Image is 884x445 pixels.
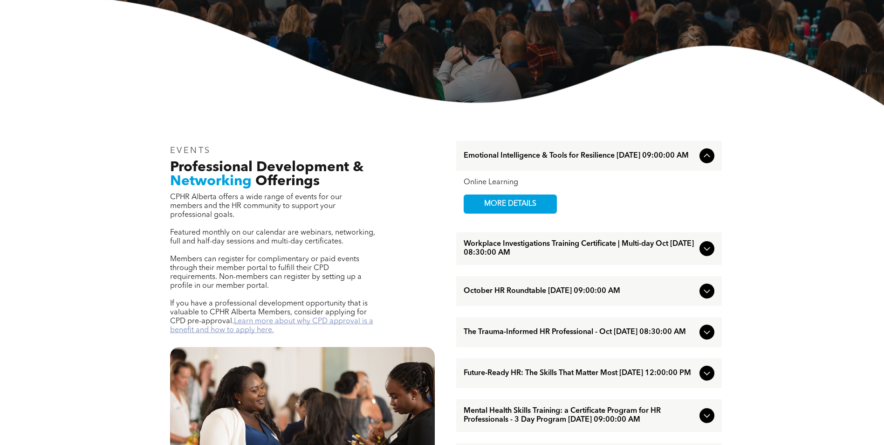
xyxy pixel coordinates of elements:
[170,318,373,334] a: Learn more about why CPD approval is a benefit and how to apply here.
[464,407,696,424] span: Mental Health Skills Training: a Certificate Program for HR Professionals - 3 Day Program [DATE] ...
[170,160,363,174] span: Professional Development &
[464,240,696,257] span: Workplace Investigations Training Certificate | Multi-day Oct [DATE] 08:30:00 AM
[464,178,714,187] div: Online Learning
[464,152,696,160] span: Emotional Intelligence & Tools for Resilience [DATE] 09:00:00 AM
[255,174,320,188] span: Offerings
[464,369,696,378] span: Future-Ready HR: The Skills That Matter Most [DATE] 12:00:00 PM
[170,256,362,290] span: Members can register for complimentary or paid events through their member portal to fulfill thei...
[464,328,696,337] span: The Trauma-Informed HR Professional - Oct [DATE] 08:30:00 AM
[464,195,557,214] a: MORE DETAILS
[170,300,368,325] span: If you have a professional development opportunity that is valuable to CPHR Alberta Members, cons...
[170,174,252,188] span: Networking
[170,229,375,245] span: Featured monthly on our calendar are webinars, networking, full and half-day sessions and multi-d...
[170,146,212,155] span: EVENTS
[170,194,342,219] span: CPHR Alberta offers a wide range of events for our members and the HR community to support your p...
[473,195,547,213] span: MORE DETAILS
[464,287,696,296] span: October HR Roundtable [DATE] 09:00:00 AM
